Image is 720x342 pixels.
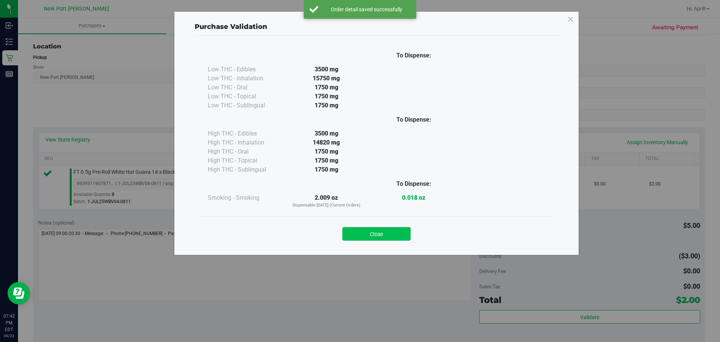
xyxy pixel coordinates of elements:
[195,23,267,31] span: Purchase Validation
[342,227,411,241] button: Close
[283,193,370,209] div: 2.009 oz
[283,138,370,147] div: 14820 mg
[370,179,457,188] div: To Dispense:
[208,101,283,110] div: Low THC - Sublingual
[208,156,283,165] div: High THC - Topical
[283,165,370,174] div: 1750 mg
[283,83,370,92] div: 1750 mg
[208,129,283,138] div: High THC - Edibles
[283,202,370,209] p: Dispensable [DATE] (Current Orders)
[283,129,370,138] div: 3500 mg
[370,115,457,124] div: To Dispense:
[283,156,370,165] div: 1750 mg
[208,83,283,92] div: Low THC - Oral
[208,138,283,147] div: High THC - Inhalation
[208,147,283,156] div: High THC - Oral
[208,193,283,202] div: Smoking - Smoking
[208,165,283,174] div: High THC - Sublingual
[370,51,457,60] div: To Dispense:
[283,92,370,101] div: 1750 mg
[208,65,283,74] div: Low THC - Edibles
[283,101,370,110] div: 1750 mg
[402,194,425,201] strong: 0.018 oz
[322,6,411,13] div: Order detail saved successfully
[283,147,370,156] div: 1750 mg
[208,74,283,83] div: Low THC - Inhalation
[7,282,30,304] iframe: Resource center
[283,74,370,83] div: 15750 mg
[208,92,283,101] div: Low THC - Topical
[283,65,370,74] div: 3500 mg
